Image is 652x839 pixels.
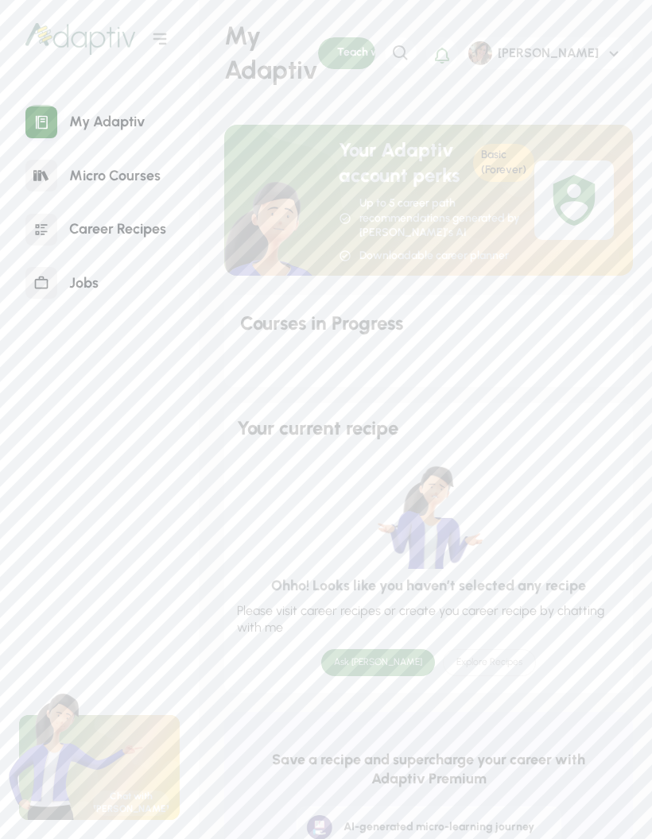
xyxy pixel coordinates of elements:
div: Career Recipes [57,212,178,246]
img: ada.051d0e2aa6cad1c78398.png [213,182,325,296]
div: Your current recipe [237,416,620,441]
img: ACg8ocKtI0alquxvlSVJnxiWhEpfaaVdTQ5m3Xh_naKsK3kLD-hBbovslA=s96-c [468,41,492,65]
div: My Adaptiv [224,19,318,87]
div: My Adaptiv [57,105,157,139]
img: ada.1cda92cadded8029978b.png [6,691,152,820]
div: AI-generated micro-learning journey [343,820,534,835]
div: Your Adaptiv account perks [339,137,534,188]
div: [PERSON_NAME] [492,44,604,61]
div: Up to 5 career path recommendations generated by [PERSON_NAME]’s AI [359,196,534,241]
div: Ohho! Looks like you haven’t selected any recipe [271,577,586,596]
div: Save a recipe and supercharge your career with Adaptiv Premium [267,751,590,789]
div: Micro Courses [57,159,173,193]
img: shield-user.4b20f76a9dc13bfb41755ed05012c2f3.svg [546,172,602,228]
div: Basic (Forever) [473,144,534,181]
div: Downloadable career planner [359,249,509,264]
div: Courses in Progress [240,311,617,336]
img: logo.872b5aafeb8bf5856602.png [25,23,135,55]
div: Teach with Adaptiv [318,37,455,69]
img: no-recipe.fb5db7fb59ac93738bf2.png [355,460,503,569]
div: Chat with [PERSON_NAME] [93,791,169,816]
div: Explore Recipes [443,649,536,676]
div: Ask [PERSON_NAME] [321,649,435,676]
div: Please visit career recipes or create you career recipe by chatting with me [237,602,620,636]
div: Jobs [57,266,111,300]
